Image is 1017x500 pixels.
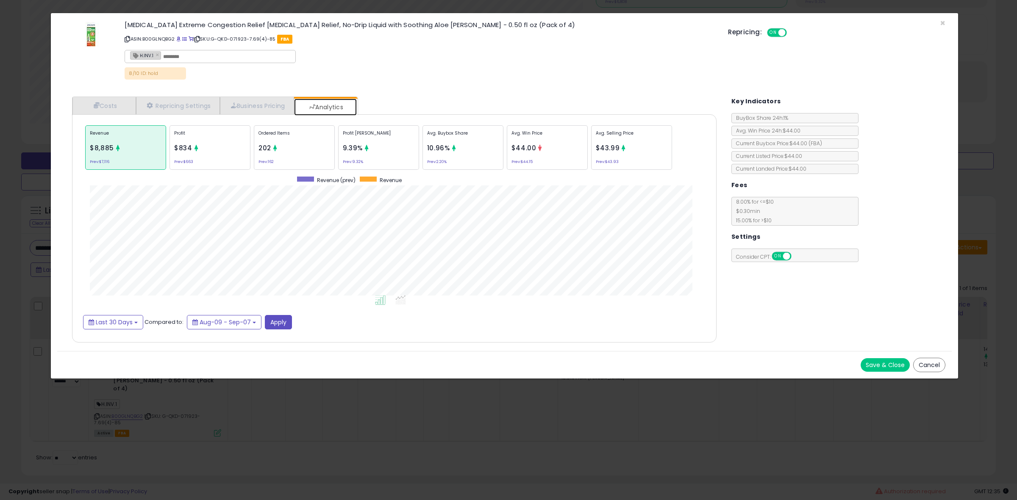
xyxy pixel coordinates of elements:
[596,160,619,163] small: Prev: $43.93
[732,165,806,172] span: Current Landed Price: $44.00
[732,114,788,122] span: BuyBox Share 24h: 1%
[731,232,760,242] h5: Settings
[96,318,133,326] span: Last 30 Days
[940,17,945,29] span: ×
[258,144,271,152] span: 202
[277,35,293,44] span: FBA
[189,36,193,42] a: Your listing only
[732,140,822,147] span: Current Buybox Price:
[182,36,187,42] a: All offer listings
[732,207,760,215] span: $0.30 min
[732,198,774,224] span: 8.00 % for <= $10
[72,97,136,114] a: Costs
[258,130,330,143] p: Ordered Items
[732,217,772,224] span: 15.00 % for > $10
[732,152,802,160] span: Current Listed Price: $44.00
[144,318,183,326] span: Compared to:
[772,253,783,260] span: ON
[789,140,822,147] span: $44.00
[131,52,153,59] span: H.INV.1
[317,177,356,184] span: Revenue (prev)
[596,130,667,143] p: Avg. Selling Price
[861,358,910,372] button: Save & Close
[427,160,447,163] small: Prev: 2.20%
[427,144,450,152] span: 10.96%
[78,22,104,47] img: 41tauwoUxKL._SL60_.jpg
[174,130,246,143] p: Profit
[427,130,499,143] p: Avg. Buybox Share
[380,177,402,184] span: Revenue
[809,140,822,147] span: ( FBA )
[294,99,357,116] a: Analytics
[90,160,109,163] small: Prev: $7,116
[220,97,294,114] a: Business Pricing
[174,160,193,163] small: Prev: $663
[90,144,114,152] span: $8,885
[176,36,181,42] a: BuyBox page
[174,144,192,152] span: $834
[732,253,803,260] span: Consider CPT:
[786,29,799,36] span: OFF
[511,144,536,152] span: $44.00
[511,130,583,143] p: Avg. Win Price
[731,96,781,107] h5: Key Indicators
[136,97,220,114] a: Repricing Settings
[125,32,715,46] p: ASIN: B00GLNQBG2 | SKU: G-QKD-071923-7.69(4)-85
[200,318,251,326] span: Aug-09 - Sep-07
[511,160,533,163] small: Prev: $44.15
[731,180,747,191] h5: Fees
[125,67,186,80] p: 8/10 ID: hold
[258,160,274,163] small: Prev: 162
[768,29,778,36] span: ON
[156,51,161,58] a: ×
[343,160,363,163] small: Prev: 9.32%
[90,130,161,143] p: Revenue
[728,29,762,36] h5: Repricing:
[343,144,363,152] span: 9.39%
[913,358,945,372] button: Cancel
[790,253,803,260] span: OFF
[732,127,800,134] span: Avg. Win Price 24h: $44.00
[265,315,292,329] button: Apply
[596,144,620,152] span: $43.99
[343,130,414,143] p: Profit [PERSON_NAME]
[125,22,715,28] h3: [MEDICAL_DATA] Extreme Congestion Relief [MEDICAL_DATA] Relief, No-Drip Liquid with Soothing Aloe...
